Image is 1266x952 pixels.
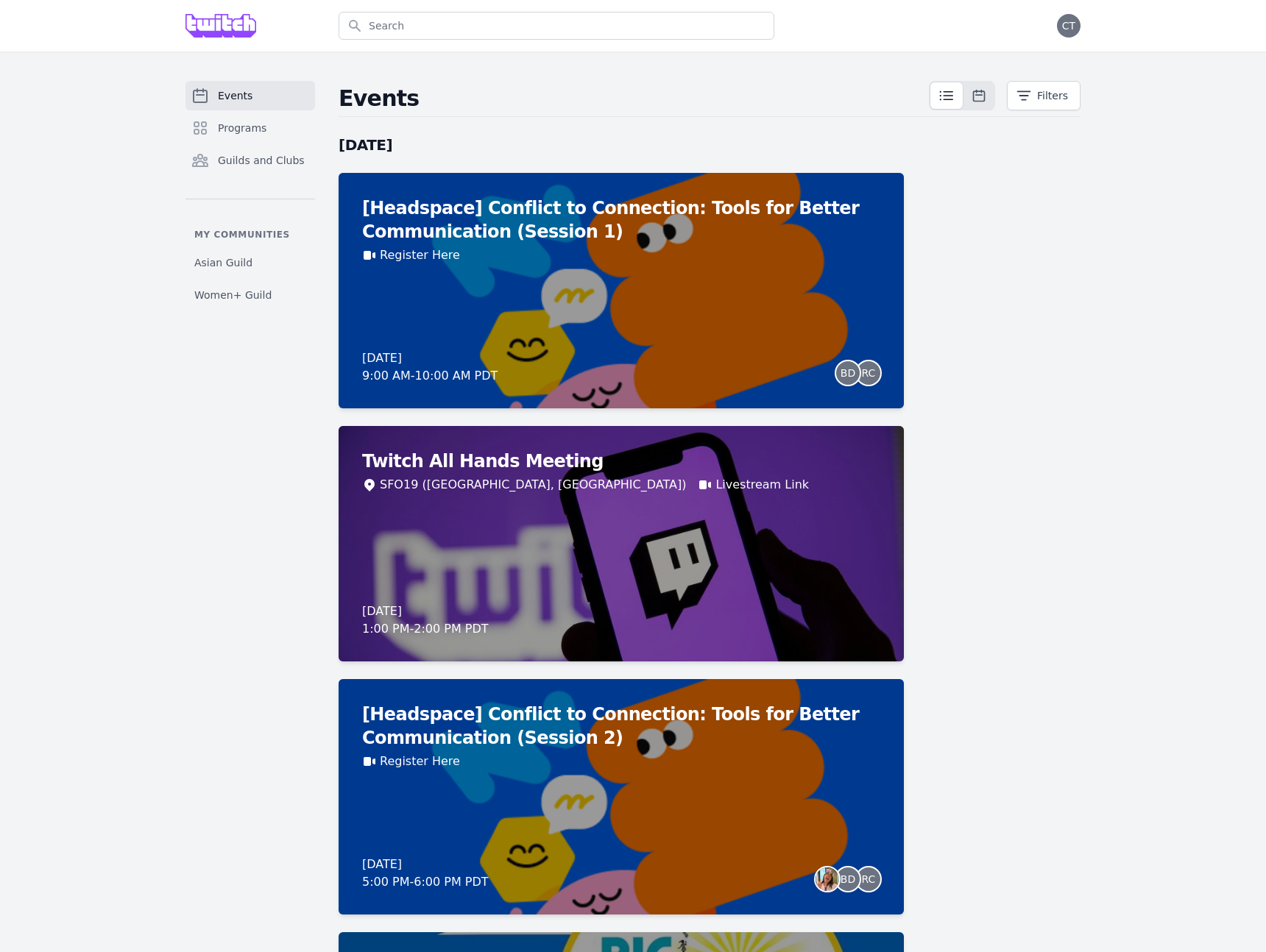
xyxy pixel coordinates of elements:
[1062,21,1075,31] span: CT
[194,288,272,302] span: Women+ Guild
[218,121,266,135] span: Programs
[185,146,315,175] a: Guilds and Clubs
[194,255,252,270] span: Asian Guild
[362,349,498,385] div: [DATE] 9:00 AM - 10:00 AM PDT
[362,603,489,638] div: [DATE] 1:00 PM - 2:00 PM PDT
[715,476,809,494] a: Livestream Link
[339,426,904,661] a: Twitch All Hands MeetingSFO19 ([GEOGRAPHIC_DATA], [GEOGRAPHIC_DATA])Livestream Link[DATE]1:00 PM-...
[362,196,880,244] h2: [Headspace] Conflict to Connection: Tools for Better Communication (Session 1)
[185,81,315,308] nav: Sidebar
[380,753,460,770] a: Register Here
[841,368,855,378] span: BD
[339,12,774,40] input: Search
[185,14,256,38] img: Grove
[362,856,489,891] div: [DATE] 5:00 PM - 6:00 PM PDT
[380,476,686,494] div: SFO19 ([GEOGRAPHIC_DATA], [GEOGRAPHIC_DATA])
[339,135,904,155] h2: [DATE]
[362,703,880,750] h2: [Headspace] Conflict to Connection: Tools for Better Communication (Session 2)
[380,246,460,264] a: Register Here
[185,282,315,308] a: Women+ Guild
[862,874,876,884] span: RC
[1057,14,1081,38] button: CT
[1007,81,1081,110] button: Filters
[841,874,855,884] span: BD
[362,450,880,473] h2: Twitch All Hands Meeting
[218,88,252,103] span: Events
[185,229,315,241] p: My communities
[185,113,315,143] a: Programs
[185,81,315,110] a: Events
[218,153,305,168] span: Guilds and Clubs
[862,368,876,378] span: RC
[339,173,904,408] a: [Headspace] Conflict to Connection: Tools for Better Communication (Session 1)Register Here[DATE]...
[339,85,929,112] h2: Events
[339,679,904,914] a: [Headspace] Conflict to Connection: Tools for Better Communication (Session 2)Register Here[DATE]...
[185,249,315,276] a: Asian Guild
